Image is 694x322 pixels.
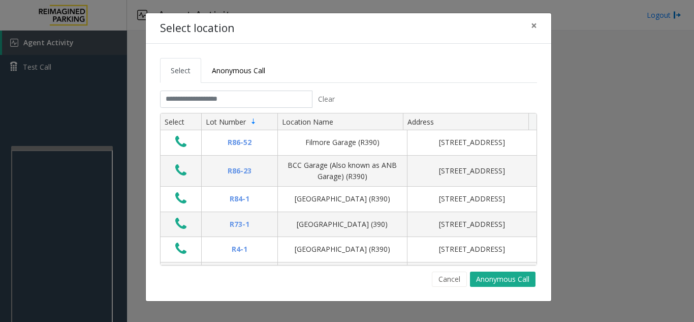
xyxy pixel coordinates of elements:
[312,91,341,108] button: Clear
[206,117,246,127] span: Lot Number
[414,165,530,177] div: [STREET_ADDRESS]
[208,244,271,255] div: R4-1
[432,272,467,287] button: Cancel
[282,117,333,127] span: Location Name
[208,165,271,177] div: R86-23
[414,193,530,204] div: [STREET_ADDRESS]
[524,13,544,38] button: Close
[414,244,530,255] div: [STREET_ADDRESS]
[171,66,191,75] span: Select
[208,137,271,148] div: R86-52
[160,20,234,37] h4: Select location
[284,219,401,230] div: [GEOGRAPHIC_DATA] (390)
[284,160,401,183] div: BCC Garage (Also known as ANB Garage) (R390)
[414,137,530,148] div: [STREET_ADDRESS]
[208,193,271,204] div: R84-1
[470,272,535,287] button: Anonymous Call
[284,244,401,255] div: [GEOGRAPHIC_DATA] (R390)
[161,113,201,131] th: Select
[284,137,401,148] div: Filmore Garage (R390)
[414,219,530,230] div: [STREET_ADDRESS]
[161,113,537,265] div: Data table
[160,58,537,83] ul: Tabs
[208,219,271,230] div: R73-1
[284,193,401,204] div: [GEOGRAPHIC_DATA] (R390)
[249,118,258,126] span: Sortable
[212,66,265,75] span: Anonymous Call
[407,117,434,127] span: Address
[531,18,537,33] span: ×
